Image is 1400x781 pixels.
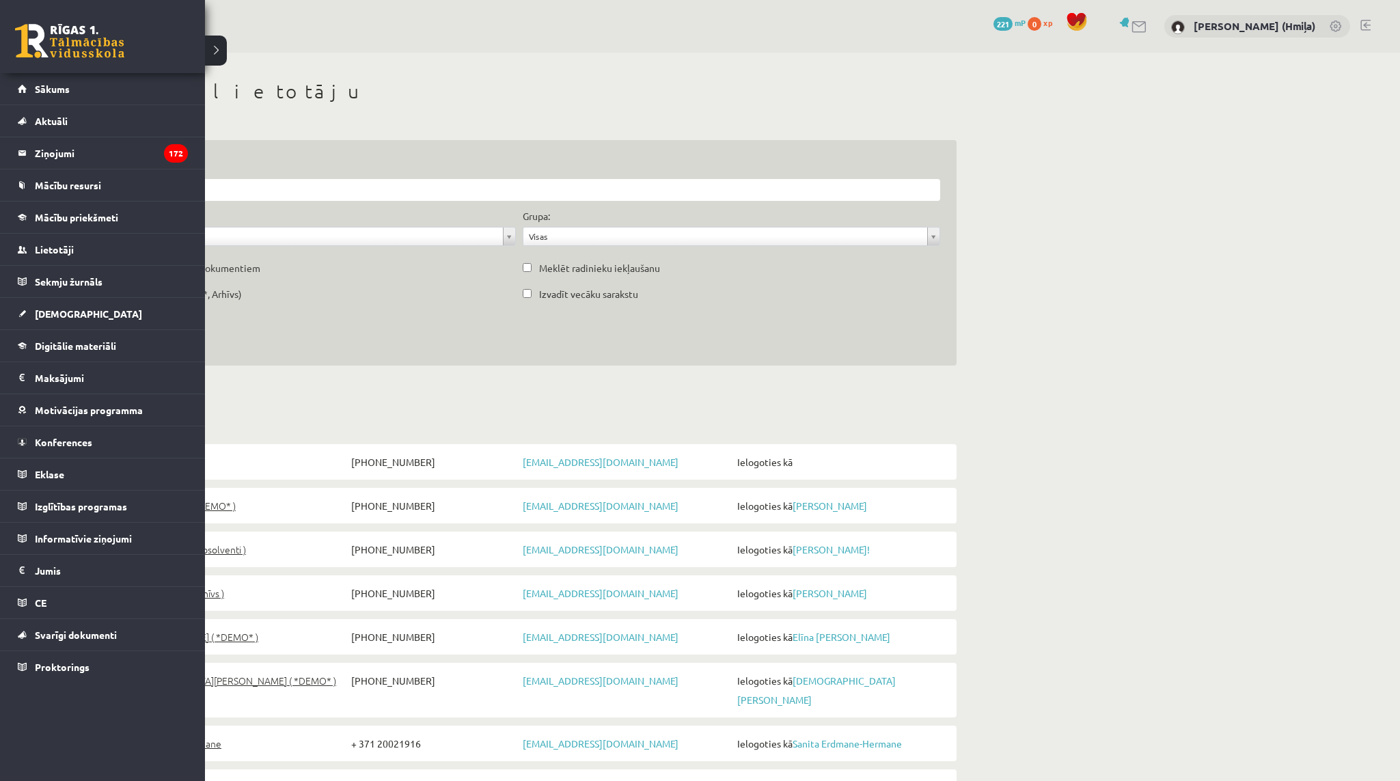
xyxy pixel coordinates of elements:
[90,540,348,559] a: [PERSON_NAME]! ( Absolventi )
[539,287,638,301] label: Izvadīt vecāku sarakstu
[90,734,348,753] a: Sanita Erdmane-Hermane
[348,540,519,559] span: [PHONE_NUMBER]
[523,499,678,512] a: [EMAIL_ADDRESS][DOMAIN_NAME]
[18,587,188,618] a: CE
[35,500,127,512] span: Izglītības programas
[348,734,519,753] span: + 371 20021916
[734,627,948,646] span: Ielogoties kā
[993,17,1026,28] a: 221 mP
[523,737,678,750] a: [EMAIL_ADDRESS][DOMAIN_NAME]
[105,228,497,245] span: Rādīt visas
[18,426,188,458] a: Konferences
[35,597,46,609] span: CE
[793,737,902,750] a: Sanita Erdmane-Hermane
[737,674,896,706] a: [DEMOGRAPHIC_DATA][PERSON_NAME]
[523,587,678,599] a: [EMAIL_ADDRESS][DOMAIN_NAME]
[15,24,124,58] a: Rīgas 1. Tālmācības vidusskola
[18,202,188,233] a: Mācību priekšmeti
[18,555,188,586] a: Jumis
[35,179,101,191] span: Mācību resursi
[734,540,948,559] span: Ielogoties kā
[35,564,61,577] span: Jumis
[18,105,188,137] a: Aktuāli
[793,631,890,643] a: Elīna [PERSON_NAME]
[164,144,188,163] i: 172
[18,394,188,426] a: Motivācijas programma
[1194,19,1315,33] a: [PERSON_NAME] (Hmiļa)
[539,261,660,275] label: Meklēt radinieku iekļaušanu
[18,491,188,522] a: Izglītības programas
[734,496,948,515] span: Ielogoties kā
[1028,17,1059,28] a: 0 xp
[1015,17,1026,28] span: mP
[90,496,348,515] a: [PERSON_NAME] ( *DEMO* )
[35,404,143,416] span: Motivācijas programma
[90,584,348,603] a: [PERSON_NAME] ( Arhīvs )
[348,671,519,690] span: [PHONE_NUMBER]
[18,523,188,554] a: Informatīvie ziņojumi
[35,468,64,480] span: Eklase
[18,234,188,265] a: Lietotāji
[90,627,348,646] a: Elīna [PERSON_NAME] ( *DEMO* )
[35,137,188,169] legend: Ziņojumi
[18,619,188,650] a: Svarīgi dokumenti
[18,169,188,201] a: Mācību resursi
[1028,17,1041,31] span: 0
[90,671,348,690] a: [DEMOGRAPHIC_DATA][PERSON_NAME] ( *DEMO* )
[348,496,519,515] span: [PHONE_NUMBER]
[18,330,188,361] a: Digitālie materiāli
[734,452,948,471] span: Ielogoties kā
[35,307,142,320] span: [DEMOGRAPHIC_DATA]
[98,156,940,171] label: Atslēgvārds:
[18,137,188,169] a: Ziņojumi172
[734,671,948,709] span: Ielogoties kā
[35,243,74,256] span: Lietotāji
[523,228,939,245] a: Visas
[35,115,68,127] span: Aktuāli
[35,362,188,394] legend: Maksājumi
[18,298,188,329] a: [DEMOGRAPHIC_DATA]
[18,266,188,297] a: Sekmju žurnāls
[529,228,922,245] span: Visas
[35,211,118,223] span: Mācību priekšmeti
[35,436,92,448] span: Konferences
[793,543,870,556] a: [PERSON_NAME]!
[1043,17,1052,28] span: xp
[18,362,188,394] a: Maksājumi
[18,458,188,490] a: Eklase
[523,631,678,643] a: [EMAIL_ADDRESS][DOMAIN_NAME]
[82,80,957,103] h1: Meklēt lietotāju
[523,543,678,556] a: [EMAIL_ADDRESS][DOMAIN_NAME]
[35,340,116,352] span: Digitālie materiāli
[35,629,117,641] span: Svarīgi dokumenti
[35,275,102,288] span: Sekmju žurnāls
[993,17,1013,31] span: 221
[99,228,515,245] a: Rādīt visas
[348,584,519,603] span: [PHONE_NUMBER]
[113,671,336,690] span: [DEMOGRAPHIC_DATA][PERSON_NAME] ( *DEMO* )
[1171,20,1185,34] img: Anastasiia Khmil (Hmiļa)
[793,499,867,512] a: [PERSON_NAME]
[35,532,132,545] span: Informatīvie ziņojumi
[348,452,519,471] span: [PHONE_NUMBER]
[35,661,90,673] span: Proktorings
[35,83,70,95] span: Sākums
[793,587,867,599] a: [PERSON_NAME]
[18,651,188,683] a: Proktorings
[523,209,550,223] label: Grupa:
[523,456,678,468] a: [EMAIL_ADDRESS][DOMAIN_NAME]
[523,674,678,687] a: [EMAIL_ADDRESS][DOMAIN_NAME]
[18,73,188,105] a: Sākums
[734,584,948,603] span: Ielogoties kā
[348,627,519,646] span: [PHONE_NUMBER]
[734,734,948,753] span: Ielogoties kā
